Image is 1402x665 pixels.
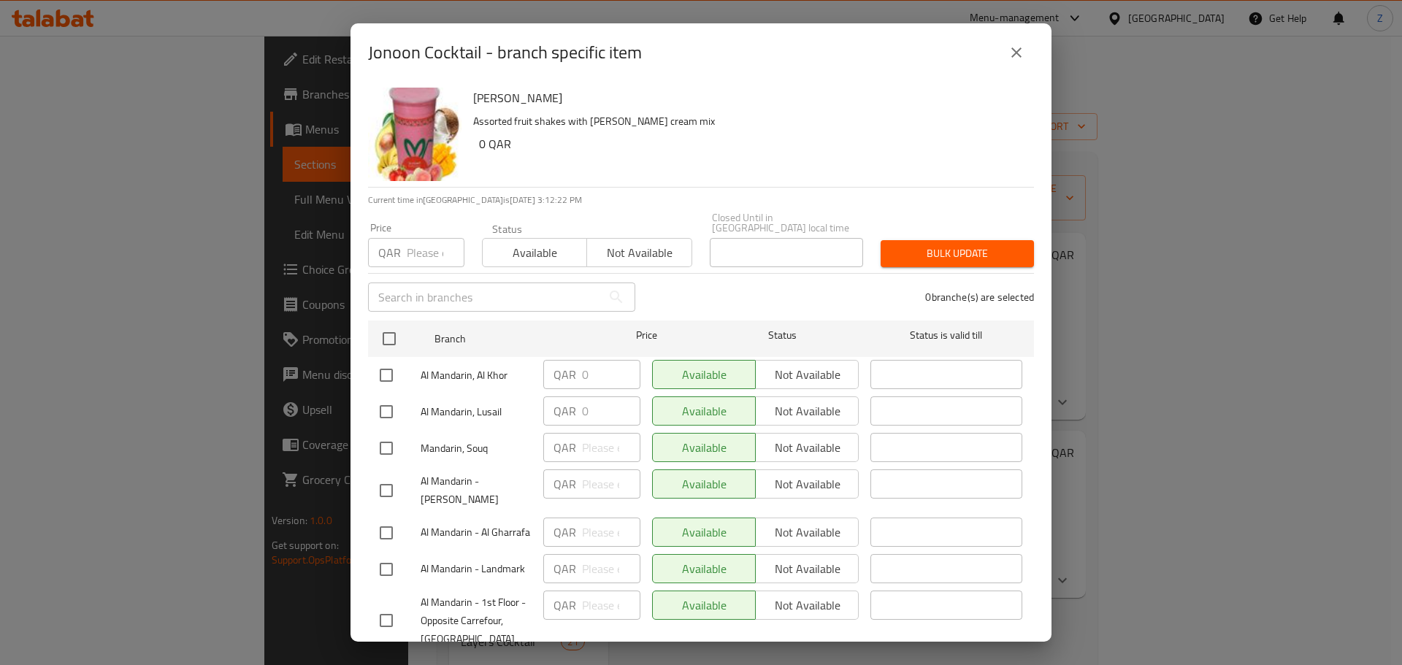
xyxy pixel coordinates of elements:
[368,88,461,181] img: Jonoon Cocktail
[421,439,532,458] span: Mandarin, Souq
[553,560,576,577] p: QAR
[421,403,532,421] span: Al Mandarin, Lusail
[870,326,1022,345] span: Status is valid till
[421,560,532,578] span: Al Mandarin - Landmark
[368,41,642,64] h2: Jonoon Cocktail - branch specific item
[582,518,640,547] input: Please enter price
[553,596,576,614] p: QAR
[582,469,640,499] input: Please enter price
[582,554,640,583] input: Please enter price
[473,112,1022,131] p: Assorted fruit shakes with [PERSON_NAME] cream mix
[892,245,1022,263] span: Bulk update
[421,523,532,542] span: Al Mandarin - Al Gharrafa
[999,35,1034,70] button: close
[489,242,581,264] span: Available
[434,330,586,348] span: Branch
[553,402,576,420] p: QAR
[582,591,640,620] input: Please enter price
[586,238,692,267] button: Not available
[582,433,640,462] input: Please enter price
[421,366,532,385] span: Al Mandarin, Al Khor
[368,193,1034,207] p: Current time in [GEOGRAPHIC_DATA] is [DATE] 3:12:22 PM
[925,290,1034,304] p: 0 branche(s) are selected
[482,238,587,267] button: Available
[582,360,640,389] input: Please enter price
[407,238,464,267] input: Please enter price
[553,523,576,541] p: QAR
[421,472,532,509] span: Al Mandarin - [PERSON_NAME]
[598,326,695,345] span: Price
[378,244,401,261] p: QAR
[479,134,1022,154] h6: 0 QAR
[582,396,640,426] input: Please enter price
[368,282,602,312] input: Search in branches
[553,475,576,493] p: QAR
[881,240,1034,267] button: Bulk update
[553,366,576,383] p: QAR
[593,242,686,264] span: Not available
[473,88,1022,108] h6: [PERSON_NAME]
[421,593,532,648] span: Al Mandarin - 1st Floor - Opposite Carrefour, [GEOGRAPHIC_DATA]
[707,326,859,345] span: Status
[553,439,576,456] p: QAR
